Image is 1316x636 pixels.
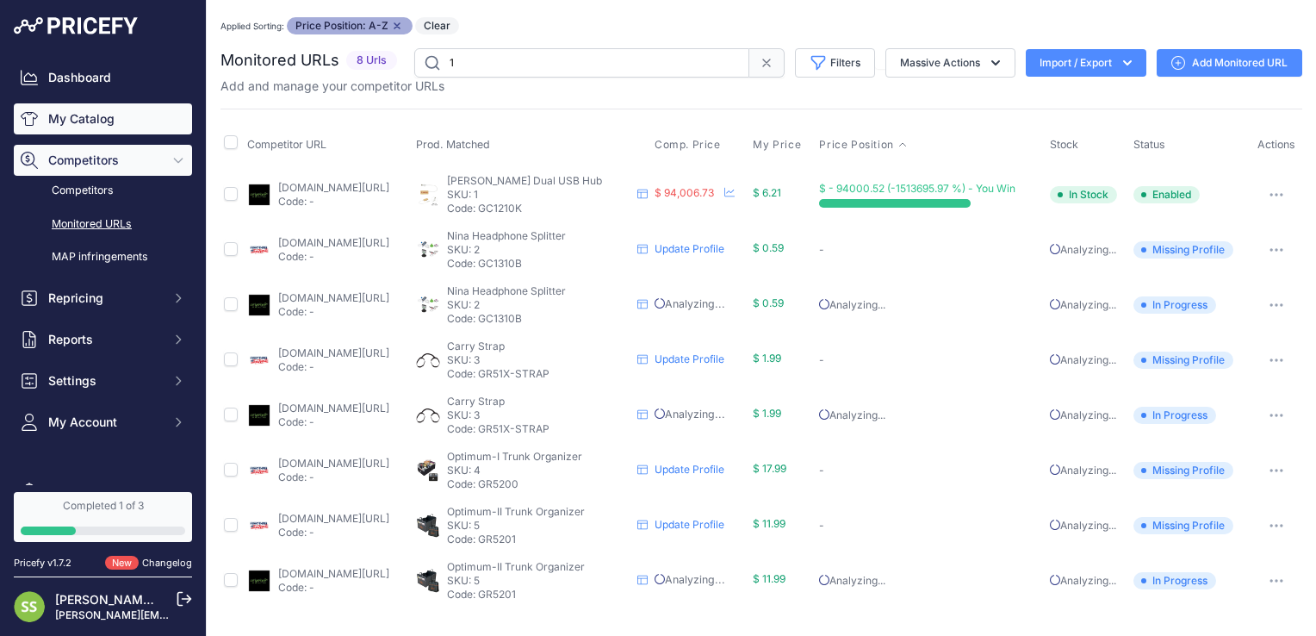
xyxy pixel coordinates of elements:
p: - [819,519,1043,533]
span: [PERSON_NAME] Dual USB Hub [447,174,602,187]
p: SKU: 5 [447,574,630,588]
span: Actions [1257,138,1295,151]
p: Code: GR5200 [447,477,630,491]
span: $ 11.99 [753,572,785,585]
p: SKU: 4 [447,464,630,477]
div: Completed 1 of 3 [21,499,185,513]
p: Code: GR51X-STRAP [447,422,630,436]
span: Nina Headphone Splitter [447,284,566,297]
button: Massive Actions [885,48,1015,78]
a: [DOMAIN_NAME][URL] [278,346,389,359]
span: My Price [753,138,801,152]
a: Update Profile [655,463,724,476]
p: Analyzing... [1050,574,1127,588]
nav: Sidebar [14,62,192,572]
a: Alerts [14,476,192,507]
a: Update Profile [655,242,724,255]
a: Completed 1 of 3 [14,492,192,542]
p: Code: - [278,581,389,595]
p: Code: GC1310B [447,312,630,326]
span: Missing Profile [1133,462,1233,479]
p: Analyzing... [1050,298,1127,312]
span: My Account [48,414,161,431]
button: Import / Export [1026,49,1146,77]
p: Analyzing... [1050,408,1127,422]
span: Optimum-I Trunk Organizer [447,450,582,463]
a: [DOMAIN_NAME][URL] [278,236,389,249]
button: Repricing [14,283,192,314]
a: [DOMAIN_NAME][URL] [278,402,389,415]
p: Code: - [278,305,389,319]
a: Update Profile [655,518,724,531]
p: Analyzing... [1050,243,1127,257]
span: Status [1133,138,1165,151]
span: Analyzing... [655,408,725,421]
span: Stock [1050,138,1078,151]
button: Clear [415,17,459,34]
span: New [105,556,139,571]
a: [DOMAIN_NAME][URL] [278,512,389,525]
p: - [819,243,1043,257]
span: Missing Profile [1133,517,1233,534]
span: In Progress [1133,572,1216,589]
p: SKU: 5 [447,519,630,533]
p: Code: GR5201 [447,533,630,546]
span: Optimum-II Trunk Organizer [447,560,585,573]
p: Code: - [278,195,389,209]
p: SKU: 1 [447,188,630,202]
input: Search [414,48,749,78]
span: Analyzing... [655,573,725,586]
p: Add and manage your competitor URLs [220,78,444,95]
span: $ 0.59 [753,296,784,309]
p: Code: - [278,415,389,429]
p: Code: GC1310B [447,257,630,271]
p: - [819,353,1043,367]
span: Carry Strap [447,395,505,408]
button: My Price [753,138,804,152]
span: Carry Strap [447,340,505,352]
span: Price Position [819,138,893,152]
button: Reports [14,324,192,355]
span: Enabled [1133,186,1200,203]
span: Competitor URL [247,138,326,151]
a: Monitored URLs [14,209,192,240]
p: Code: - [278,360,389,374]
span: In Progress [1133,296,1216,314]
span: 8 Urls [346,51,397,71]
a: My Catalog [14,103,192,134]
button: Filters [795,48,875,78]
span: Settings [48,372,161,390]
a: Add Monitored URL [1157,49,1302,77]
p: - [819,464,1043,477]
span: $ 1.99 [753,407,781,420]
button: Settings [14,365,192,396]
span: In Stock [1050,186,1117,203]
h2: Monitored URLs [220,48,339,72]
span: Comp. Price [655,138,721,152]
img: Pricefy Logo [14,17,138,34]
span: $ 0.59 [753,241,784,254]
span: $ 17.99 [753,462,786,475]
a: [DOMAIN_NAME][URL] [278,291,389,304]
a: Competitors [14,176,192,206]
span: Nina Headphone Splitter [447,229,566,242]
span: Reports [48,331,161,348]
span: Price Position: A-Z [287,17,413,34]
p: SKU: 3 [447,408,630,422]
p: Code: GR5201 [447,588,630,602]
p: Code: GR51X-STRAP [447,367,630,381]
a: [DOMAIN_NAME][URL] [278,457,389,470]
span: Analyzing... [655,297,725,310]
p: Code: GC1210K [447,202,630,215]
span: Optimum-II Trunk Organizer [447,505,585,518]
a: [DOMAIN_NAME][URL] [278,567,389,580]
span: $ 1.99 [753,352,781,365]
p: Analyzing... [1050,353,1127,367]
span: $ 11.99 [753,517,785,530]
span: $ - 94000.52 (-1513695.97 %) - You Win [819,182,1015,195]
p: SKU: 2 [447,298,630,312]
div: Pricefy v1.7.2 [14,556,71,571]
a: Changelog [142,557,192,569]
a: [PERSON_NAME] [PERSON_NAME] [55,592,257,607]
p: Analyzing... [819,298,1043,312]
